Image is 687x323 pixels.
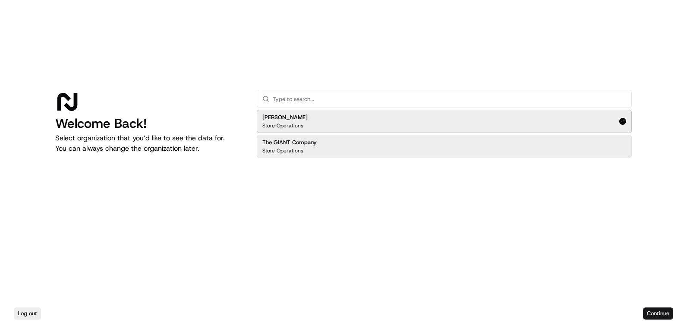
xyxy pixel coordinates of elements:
div: Suggestions [257,108,632,160]
p: Store Operations [262,122,303,129]
p: Select organization that you’d like to see the data for. You can always change the organization l... [55,133,243,154]
p: Store Operations [262,147,303,154]
button: Continue [643,307,673,320]
h1: Welcome Back! [55,116,243,131]
button: Log out [14,307,41,320]
input: Type to search... [273,90,626,108]
h2: The GIANT Company [262,139,317,146]
h2: [PERSON_NAME] [262,114,308,121]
